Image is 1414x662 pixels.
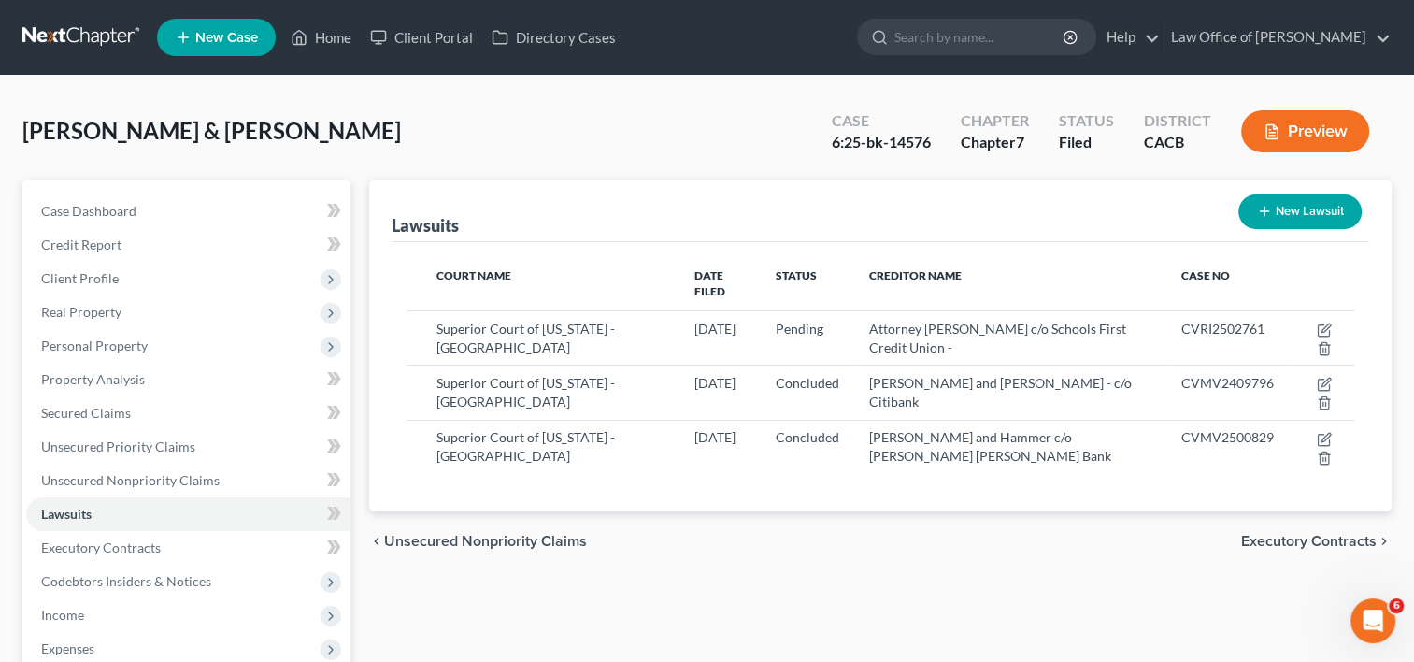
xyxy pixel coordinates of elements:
[1097,21,1160,54] a: Help
[1181,429,1274,445] span: CVMV2500829
[41,270,119,286] span: Client Profile
[384,534,587,549] span: Unsecured Nonpriority Claims
[41,472,220,488] span: Unsecured Nonpriority Claims
[894,20,1065,54] input: Search by name...
[41,506,92,522] span: Lawsuits
[369,534,384,549] i: chevron_left
[26,464,350,497] a: Unsecured Nonpriority Claims
[694,321,736,337] span: [DATE]
[26,396,350,430] a: Secured Claims
[869,321,1126,355] span: Attorney [PERSON_NAME] c/o Schools First Credit Union -
[41,607,84,623] span: Income
[776,268,817,282] span: Status
[26,194,350,228] a: Case Dashboard
[961,110,1029,132] div: Chapter
[41,371,145,387] span: Property Analysis
[41,439,195,454] span: Unsecured Priority Claims
[41,405,131,421] span: Secured Claims
[281,21,361,54] a: Home
[1162,21,1391,54] a: Law Office of [PERSON_NAME]
[1059,132,1114,153] div: Filed
[41,338,148,353] span: Personal Property
[369,534,587,549] button: chevron_left Unsecured Nonpriority Claims
[832,110,931,132] div: Case
[776,375,839,391] span: Concluded
[1241,534,1377,549] span: Executory Contracts
[1238,194,1362,229] button: New Lawsuit
[869,375,1132,410] span: [PERSON_NAME] and [PERSON_NAME] - c/o Citibank
[41,237,121,252] span: Credit Report
[392,214,459,237] div: Lawsuits
[26,497,350,531] a: Lawsuits
[1181,375,1274,391] span: CVMV2409796
[832,132,931,153] div: 6:25-bk-14576
[1016,133,1024,151] span: 7
[869,268,962,282] span: Creditor Name
[776,321,823,337] span: Pending
[1181,268,1230,282] span: Case No
[436,429,615,464] span: Superior Court of [US_STATE] - [GEOGRAPHIC_DATA]
[436,268,511,282] span: Court Name
[961,132,1029,153] div: Chapter
[1181,321,1264,337] span: CVRI2502761
[195,31,258,45] span: New Case
[41,540,161,555] span: Executory Contracts
[694,375,736,391] span: [DATE]
[22,117,401,144] span: [PERSON_NAME] & [PERSON_NAME]
[26,363,350,396] a: Property Analysis
[26,430,350,464] a: Unsecured Priority Claims
[41,573,211,589] span: Codebtors Insiders & Notices
[1377,534,1392,549] i: chevron_right
[41,304,121,320] span: Real Property
[1144,110,1211,132] div: District
[1241,534,1392,549] button: Executory Contracts chevron_right
[1059,110,1114,132] div: Status
[694,429,736,445] span: [DATE]
[436,375,615,410] span: Superior Court of [US_STATE] - [GEOGRAPHIC_DATA]
[361,21,482,54] a: Client Portal
[1241,110,1369,152] button: Preview
[869,429,1111,464] span: [PERSON_NAME] and Hammer c/o [PERSON_NAME] [PERSON_NAME] Bank
[1144,132,1211,153] div: CACB
[41,640,94,656] span: Expenses
[26,531,350,565] a: Executory Contracts
[436,321,615,355] span: Superior Court of [US_STATE] - [GEOGRAPHIC_DATA]
[1350,598,1395,643] iframe: Intercom live chat
[694,268,725,298] span: Date Filed
[41,203,136,219] span: Case Dashboard
[482,21,625,54] a: Directory Cases
[776,429,839,445] span: Concluded
[1389,598,1404,613] span: 6
[26,228,350,262] a: Credit Report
